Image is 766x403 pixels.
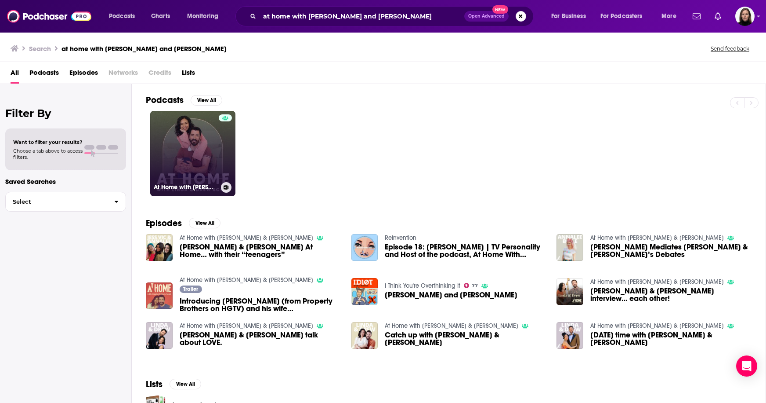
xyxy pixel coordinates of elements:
[351,278,378,305] img: Linda and Drew Scott
[170,379,201,389] button: View All
[590,287,752,302] a: Linda & Drew Scott interview… each other!
[385,282,460,289] a: I Think You're Overthinking It
[5,192,126,212] button: Select
[590,322,724,330] a: At Home with Linda & Drew Scott
[385,291,517,299] a: Linda and Drew Scott
[180,243,341,258] a: Linda & Drew At Home… with their “teenagers”
[146,218,220,229] a: EpisodesView All
[148,66,171,84] span: Credits
[69,66,98,84] a: Episodes
[472,284,478,288] span: 77
[5,107,126,120] h2: Filter By
[180,331,341,346] a: Linda & Drew talk about LOVE.
[6,199,107,205] span: Select
[182,66,195,84] a: Lists
[545,9,597,23] button: open menu
[151,10,170,22] span: Charts
[385,243,546,258] a: Episode 18: Drew Scott | TV Personality and Host of the podcast, At Home With Linda and Drew Scot...
[146,379,201,390] a: ListsView All
[183,286,198,292] span: Trailer
[61,44,227,53] h3: at home with [PERSON_NAME] and [PERSON_NAME]
[492,5,508,14] span: New
[556,278,583,305] img: Linda & Drew Scott interview… each other!
[385,331,546,346] a: Catch up with Linda & Drew
[108,66,138,84] span: Networks
[146,95,222,106] a: PodcastsView All
[189,218,220,228] button: View All
[244,6,542,26] div: Search podcasts, credits, & more...
[260,9,464,23] input: Search podcasts, credits, & more...
[689,9,704,24] a: Show notifications dropdown
[13,139,83,145] span: Want to filter your results?
[655,9,687,23] button: open menu
[180,297,341,312] a: Introducing Drew Scott (from Property Brothers on HGTV) and his wife Linda’s new podcast
[551,10,586,22] span: For Business
[590,287,752,302] span: [PERSON_NAME] & [PERSON_NAME] interview… each other!
[146,282,173,309] img: Introducing Drew Scott (from Property Brothers on HGTV) and his wife Linda’s new podcast
[351,322,378,349] img: Catch up with Linda & Drew
[146,234,173,261] img: Linda & Drew At Home… with their “teenagers”
[464,11,509,22] button: Open AdvancedNew
[180,331,341,346] span: [PERSON_NAME] & [PERSON_NAME] talk about LOVE.
[180,276,313,284] a: At Home with Linda & Drew Scott
[735,7,755,26] button: Show profile menu
[735,7,755,26] span: Logged in as BevCat3
[351,234,378,261] img: Episode 18: Drew Scott | TV Personality and Host of the podcast, At Home With Linda and Drew Scot...
[385,322,518,330] a: At Home with Linda & Drew Scott
[590,331,752,346] span: [DATE] time with [PERSON_NAME] & [PERSON_NAME]
[180,243,341,258] span: [PERSON_NAME] & [PERSON_NAME] At Home… with their “teenagers”
[13,148,83,160] span: Choose a tab above to access filters.
[154,183,217,191] h3: At Home with [PERSON_NAME] & [PERSON_NAME]
[736,355,757,377] div: Open Intercom Messenger
[708,45,752,52] button: Send feedback
[191,95,222,106] button: View All
[150,111,235,196] a: At Home with [PERSON_NAME] & [PERSON_NAME]
[595,9,655,23] button: open menu
[146,95,184,106] h2: Podcasts
[385,331,546,346] span: Catch up with [PERSON_NAME] & [PERSON_NAME]
[590,278,724,286] a: At Home with Linda & Drew Scott
[103,9,146,23] button: open menu
[180,297,341,312] span: Introducing [PERSON_NAME] (from Property Brothers on HGTV) and his wife [PERSON_NAME]’s new podcast
[590,234,724,242] a: At Home with Linda & Drew Scott
[735,7,755,26] img: User Profile
[600,10,643,22] span: For Podcasters
[11,66,19,84] a: All
[109,10,135,22] span: Podcasts
[180,234,313,242] a: At Home with Linda & Drew Scott
[146,218,182,229] h2: Episodes
[464,283,478,288] a: 77
[29,44,51,53] h3: Search
[146,379,163,390] h2: Lists
[590,243,752,258] span: [PERSON_NAME] Mediates [PERSON_NAME] & [PERSON_NAME]’s Debates
[180,322,313,330] a: At Home with Linda & Drew Scott
[556,322,583,349] img: Halloween time with Linda & Drew
[590,243,752,258] a: Annalee Mediates Linda & Drew’s Debates
[468,14,505,18] span: Open Advanced
[7,8,91,25] img: Podchaser - Follow, Share and Rate Podcasts
[556,234,583,261] img: Annalee Mediates Linda & Drew’s Debates
[29,66,59,84] a: Podcasts
[145,9,175,23] a: Charts
[385,234,416,242] a: Reinvention
[5,177,126,186] p: Saved Searches
[711,9,725,24] a: Show notifications dropdown
[661,10,676,22] span: More
[385,291,517,299] span: [PERSON_NAME] and [PERSON_NAME]
[181,9,230,23] button: open menu
[385,243,546,258] span: Episode 18: [PERSON_NAME] | TV Personality and Host of the podcast, At Home With [PERSON_NAME] an...
[146,322,173,349] img: Linda & Drew talk about LOVE.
